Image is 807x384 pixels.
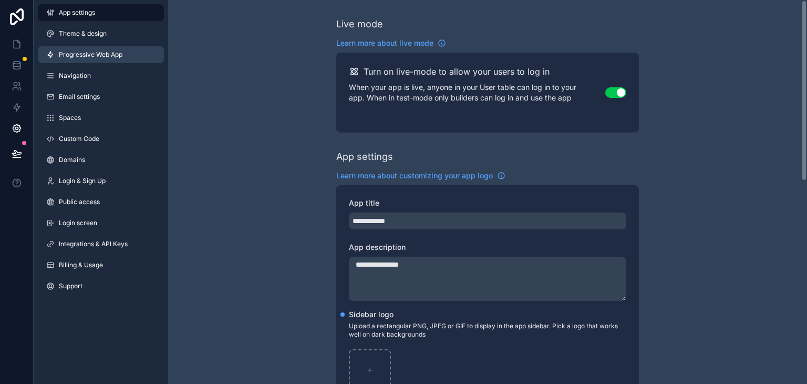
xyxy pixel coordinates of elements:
span: Spaces [59,114,81,122]
span: App title [349,198,379,207]
a: Progressive Web App [38,46,164,63]
span: Navigation [59,72,91,80]
div: Live mode [336,17,383,32]
a: Login & Sign Up [38,173,164,189]
a: Learn more about live mode [336,38,446,48]
span: Billing & Usage [59,261,103,269]
span: Learn more about customizing your app logo [336,170,493,181]
span: Integrations & API Keys [59,240,128,248]
h2: Turn on live-mode to allow your users to log in [364,65,550,78]
a: Billing & Usage [38,257,164,274]
a: Integrations & API Keys [38,236,164,252]
span: Login & Sign Up [59,177,106,185]
span: Support [59,282,82,290]
span: App description [349,242,406,251]
a: Learn more about customizing your app logo [336,170,505,181]
a: Custom Code [38,130,164,147]
span: App settings [59,8,95,17]
p: When your app is live, anyone in your User table can log in to your app. When in test-mode only b... [349,82,605,103]
span: Public access [59,198,100,206]
span: Learn more about live mode [336,38,433,48]
span: Theme & design [59,29,107,38]
span: Progressive Web App [59,50,122,59]
span: Email settings [59,93,100,101]
span: Sidebar logo [349,310,394,319]
a: Support [38,278,164,295]
a: Theme & design [38,25,164,42]
span: Login screen [59,219,97,227]
a: Login screen [38,215,164,231]
a: Domains [38,151,164,168]
a: App settings [38,4,164,21]
a: Navigation [38,67,164,84]
span: Upload a rectangular PNG, JPEG or GIF to display in the app sidebar. Pick a logo that works well ... [349,322,626,339]
a: Public access [38,194,164,210]
span: Domains [59,156,85,164]
div: App settings [336,149,393,164]
a: Email settings [38,88,164,105]
span: Custom Code [59,135,99,143]
a: Spaces [38,109,164,126]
